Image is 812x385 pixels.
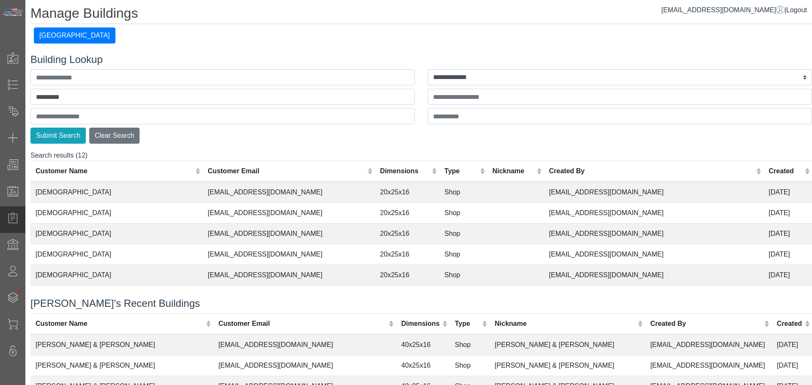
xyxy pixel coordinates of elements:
[661,5,807,15] div: |
[203,286,375,306] td: [EMAIL_ADDRESS][DOMAIN_NAME]
[203,265,375,286] td: [EMAIL_ADDRESS][DOMAIN_NAME]
[439,286,487,306] td: Shop
[203,224,375,244] td: [EMAIL_ADDRESS][DOMAIN_NAME]
[30,5,812,24] h1: Manage Buildings
[490,355,645,376] td: [PERSON_NAME] & [PERSON_NAME]
[455,319,480,329] div: Type
[444,166,478,176] div: Type
[203,203,375,224] td: [EMAIL_ADDRESS][DOMAIN_NAME]
[786,6,807,14] span: Logout
[380,166,430,176] div: Dimensions
[30,244,203,265] td: [DEMOGRAPHIC_DATA]
[375,182,439,203] td: 20x25x16
[8,279,30,306] span: •
[764,265,812,286] td: [DATE]
[439,224,487,244] td: Shop
[375,203,439,224] td: 20x25x16
[30,298,812,310] h4: [PERSON_NAME]'s Recent Buildings
[396,355,450,376] td: 40x25x16
[375,224,439,244] td: 20x25x16
[30,224,203,244] td: [DEMOGRAPHIC_DATA]
[34,27,115,44] button: [GEOGRAPHIC_DATA]
[213,355,396,376] td: [EMAIL_ADDRESS][DOMAIN_NAME]
[450,334,490,355] td: Shop
[401,319,440,329] div: Dimensions
[30,150,812,287] div: Search results (12)
[764,244,812,265] td: [DATE]
[544,224,764,244] td: [EMAIL_ADDRESS][DOMAIN_NAME]
[495,319,636,329] div: Nickname
[30,265,203,286] td: [DEMOGRAPHIC_DATA]
[439,182,487,203] td: Shop
[777,319,803,329] div: Created
[661,6,785,14] a: [EMAIL_ADDRESS][DOMAIN_NAME]
[439,265,487,286] td: Shop
[30,203,203,224] td: [DEMOGRAPHIC_DATA]
[375,244,439,265] td: 20x25x16
[764,224,812,244] td: [DATE]
[450,355,490,376] td: Shop
[544,265,764,286] td: [EMAIL_ADDRESS][DOMAIN_NAME]
[3,8,24,17] img: Metals Direct Inc Logo
[30,355,213,376] td: [PERSON_NAME] & [PERSON_NAME]
[544,286,764,306] td: [EMAIL_ADDRESS][DOMAIN_NAME]
[375,265,439,286] td: 20x25x16
[544,203,764,224] td: [EMAIL_ADDRESS][DOMAIN_NAME]
[34,32,115,39] a: [GEOGRAPHIC_DATA]
[30,54,812,66] h4: Building Lookup
[203,182,375,203] td: [EMAIL_ADDRESS][DOMAIN_NAME]
[203,244,375,265] td: [EMAIL_ADDRESS][DOMAIN_NAME]
[645,355,772,376] td: [EMAIL_ADDRESS][DOMAIN_NAME]
[772,334,812,355] td: [DATE]
[36,166,193,176] div: Customer Name
[213,334,396,355] td: [EMAIL_ADDRESS][DOMAIN_NAME]
[30,286,203,306] td: [DEMOGRAPHIC_DATA]
[549,166,754,176] div: Created By
[769,166,803,176] div: Created
[439,244,487,265] td: Shop
[544,244,764,265] td: [EMAIL_ADDRESS][DOMAIN_NAME]
[492,166,535,176] div: Nickname
[30,334,213,355] td: [PERSON_NAME] & [PERSON_NAME]
[772,355,812,376] td: [DATE]
[650,319,763,329] div: Created By
[218,319,387,329] div: Customer Email
[764,203,812,224] td: [DATE]
[490,334,645,355] td: [PERSON_NAME] & [PERSON_NAME]
[36,319,204,329] div: Customer Name
[30,128,86,144] button: Submit Search
[396,334,450,355] td: 40x25x16
[764,286,812,306] td: [DATE]
[439,203,487,224] td: Shop
[544,182,764,203] td: [EMAIL_ADDRESS][DOMAIN_NAME]
[645,334,772,355] td: [EMAIL_ADDRESS][DOMAIN_NAME]
[89,128,140,144] button: Clear Search
[30,182,203,203] td: [DEMOGRAPHIC_DATA]
[208,166,365,176] div: Customer Email
[764,182,812,203] td: [DATE]
[375,286,439,306] td: 20x25x16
